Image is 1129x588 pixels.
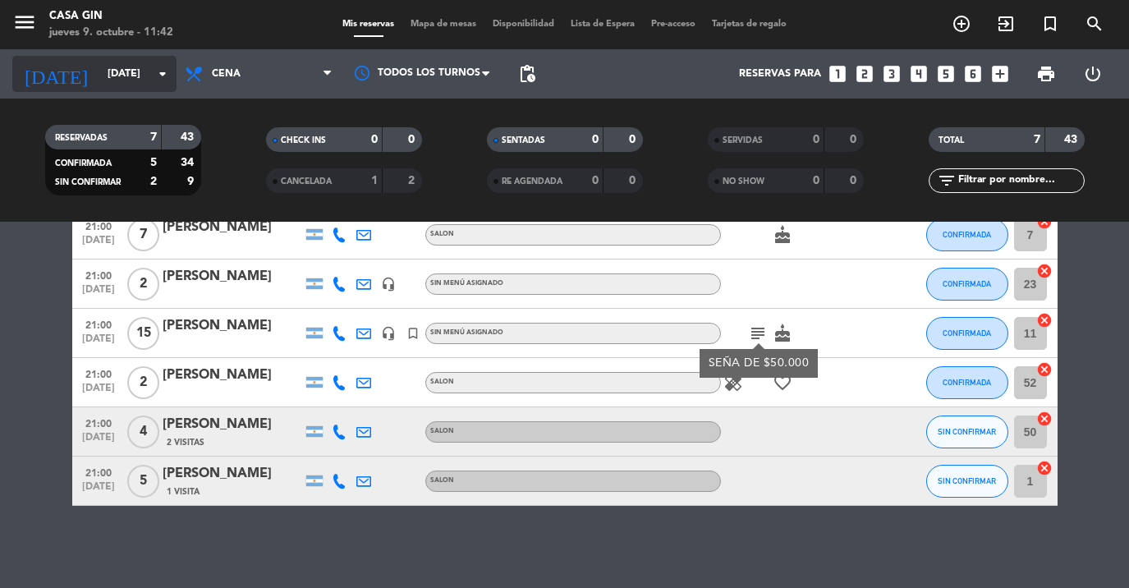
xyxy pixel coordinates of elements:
[957,172,1084,190] input: Filtrar por nombre...
[163,414,302,435] div: [PERSON_NAME]
[78,284,119,303] span: [DATE]
[381,326,396,341] i: headset_mic
[592,175,599,186] strong: 0
[748,324,768,343] i: subject
[850,175,860,186] strong: 0
[943,279,991,288] span: CONFIRMADA
[1036,411,1053,427] i: cancel
[562,20,643,29] span: Lista de Espera
[1069,49,1117,99] div: LOG OUT
[773,373,792,393] i: favorite_border
[167,436,204,449] span: 2 Visitas
[1036,460,1053,476] i: cancel
[629,175,639,186] strong: 0
[281,136,326,145] span: CHECK INS
[78,216,119,235] span: 21:00
[1036,263,1053,279] i: cancel
[55,134,108,142] span: RESERVADAS
[78,481,119,500] span: [DATE]
[127,366,159,399] span: 2
[12,10,37,40] button: menu
[402,20,484,29] span: Mapa de mesas
[643,20,704,29] span: Pre-acceso
[153,64,172,84] i: arrow_drop_down
[938,427,996,436] span: SIN CONFIRMAR
[78,413,119,432] span: 21:00
[12,10,37,34] i: menu
[12,56,99,92] i: [DATE]
[943,328,991,338] span: CONFIRMADA
[592,134,599,145] strong: 0
[935,63,957,85] i: looks_5
[723,136,763,145] span: SERVIDAS
[49,8,173,25] div: Casa Gin
[127,218,159,251] span: 7
[127,317,159,350] span: 15
[938,476,996,485] span: SIN CONFIRMAR
[773,225,792,245] i: cake
[854,63,875,85] i: looks_two
[708,355,809,372] div: SEÑA DE $50.000
[926,465,1008,498] button: SIN CONFIRMAR
[78,235,119,254] span: [DATE]
[1040,14,1060,34] i: turned_in_not
[850,134,860,145] strong: 0
[430,428,454,434] span: SALON
[908,63,929,85] i: looks_4
[1085,14,1104,34] i: search
[78,383,119,402] span: [DATE]
[408,175,418,186] strong: 2
[773,324,792,343] i: cake
[1083,64,1103,84] i: power_settings_new
[163,315,302,337] div: [PERSON_NAME]
[430,477,454,484] span: SALON
[1036,214,1053,230] i: cancel
[704,20,795,29] span: Tarjetas de regalo
[163,266,302,287] div: [PERSON_NAME]
[827,63,848,85] i: looks_one
[739,68,821,80] span: Reservas para
[150,157,157,168] strong: 5
[1036,64,1056,84] span: print
[1064,134,1081,145] strong: 43
[430,329,503,336] span: Sin menú asignado
[163,217,302,238] div: [PERSON_NAME]
[1036,361,1053,378] i: cancel
[629,134,639,145] strong: 0
[996,14,1016,34] i: exit_to_app
[78,462,119,481] span: 21:00
[430,231,454,237] span: SALON
[49,25,173,41] div: jueves 9. octubre - 11:42
[167,485,200,498] span: 1 Visita
[371,134,378,145] strong: 0
[813,134,819,145] strong: 0
[408,134,418,145] strong: 0
[78,333,119,352] span: [DATE]
[926,366,1008,399] button: CONFIRMADA
[943,230,991,239] span: CONFIRMADA
[502,136,545,145] span: SENTADAS
[127,465,159,498] span: 5
[1034,134,1040,145] strong: 7
[989,63,1011,85] i: add_box
[937,171,957,191] i: filter_list
[150,131,157,143] strong: 7
[212,68,241,80] span: Cena
[78,432,119,451] span: [DATE]
[127,416,159,448] span: 4
[371,175,378,186] strong: 1
[406,326,420,341] i: turned_in_not
[962,63,984,85] i: looks_6
[926,317,1008,350] button: CONFIRMADA
[381,277,396,292] i: headset_mic
[163,365,302,386] div: [PERSON_NAME]
[926,416,1008,448] button: SIN CONFIRMAR
[281,177,332,186] span: CANCELADA
[181,131,197,143] strong: 43
[926,218,1008,251] button: CONFIRMADA
[517,64,537,84] span: pending_actions
[926,268,1008,301] button: CONFIRMADA
[430,379,454,385] span: SALON
[150,176,157,187] strong: 2
[187,176,197,187] strong: 9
